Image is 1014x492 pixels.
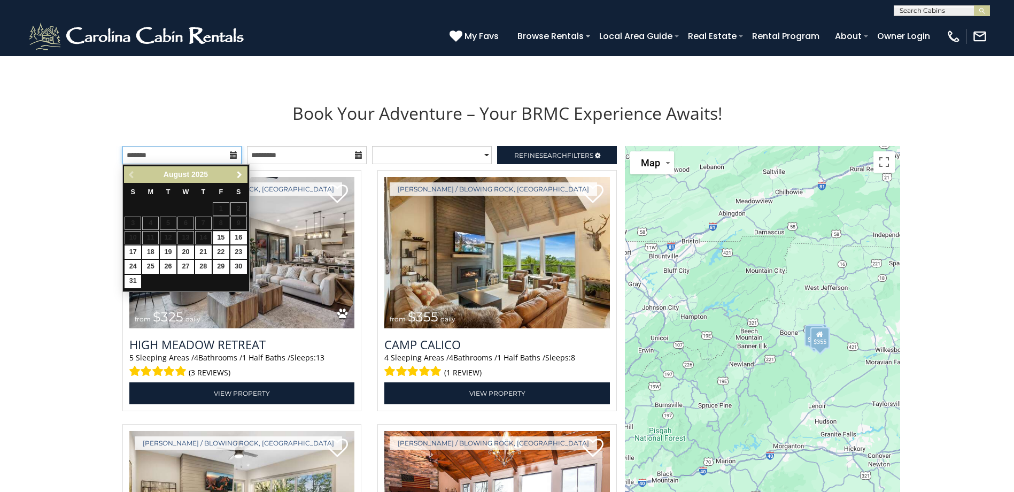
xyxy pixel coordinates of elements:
span: My Favs [465,29,499,43]
a: Local Area Guide [594,27,678,45]
a: 17 [125,245,141,259]
span: 1 Half Baths / [497,352,545,363]
a: 28 [195,260,212,273]
span: Saturday [236,188,241,196]
img: mail-regular-white.png [972,29,987,44]
a: Rental Program [747,27,825,45]
span: Wednesday [183,188,189,196]
span: 2025 [191,170,208,179]
span: Thursday [202,188,206,196]
a: View Property [384,382,610,404]
button: Toggle fullscreen view [873,151,895,173]
a: 18 [142,245,159,259]
span: Monday [148,188,153,196]
span: 4 [194,352,198,363]
a: About [830,27,867,45]
a: My Favs [450,29,501,43]
span: $325 [153,309,183,325]
a: 25 [142,260,159,273]
div: $355 [804,325,824,347]
div: Sleeping Areas / Bathrooms / Sleeps: [384,352,610,380]
a: View Property [129,382,355,404]
span: 13 [316,352,324,363]
a: Real Estate [683,27,742,45]
span: from [135,315,151,323]
span: Map [641,157,660,168]
span: (1 review) [444,366,482,380]
a: 21 [195,245,212,259]
div: $200 [808,324,827,345]
span: Next [235,171,244,179]
span: 5 [129,352,134,363]
a: Camp Calico from $355 daily [384,177,610,328]
span: Refine Filters [514,151,593,159]
span: August [164,170,189,179]
a: Owner Login [872,27,935,45]
a: 23 [230,245,247,259]
div: Sleeping Areas / Bathrooms / Sleeps: [129,352,355,380]
div: $355 [810,327,830,349]
a: [PERSON_NAME] / Blowing Rock, [GEOGRAPHIC_DATA] [135,436,342,450]
a: 19 [160,245,176,259]
span: $355 [408,309,438,325]
span: (3 reviews) [189,366,230,380]
span: from [390,315,406,323]
a: Next [233,168,246,181]
a: 16 [230,231,247,244]
img: White-1-2.png [27,20,249,52]
span: Tuesday [166,188,171,196]
a: 31 [125,275,141,288]
h1: Book Your Adventure – Your BRMC Experience Awaits! [114,102,900,125]
a: Camp Calico [384,336,610,352]
img: phone-regular-white.png [946,29,961,44]
img: Camp Calico [384,177,610,328]
span: 4 [384,352,389,363]
span: Sunday [131,188,135,196]
a: 27 [177,260,194,273]
a: High Meadow Retreat [129,336,355,352]
a: 20 [177,245,194,259]
a: 22 [213,245,229,259]
a: RefineSearchFilters [497,146,617,164]
a: 15 [213,231,229,244]
span: Search [539,151,567,159]
a: Browse Rentals [512,27,589,45]
span: 4 [449,352,453,363]
a: [PERSON_NAME] / Blowing Rock, [GEOGRAPHIC_DATA] [390,182,597,196]
a: 26 [160,260,176,273]
span: 1 Half Baths / [242,352,290,363]
a: 24 [125,260,141,273]
a: 30 [230,260,247,273]
button: Change map style [630,151,674,174]
a: 29 [213,260,229,273]
span: Friday [219,188,223,196]
span: daily [440,315,455,323]
a: [PERSON_NAME] / Blowing Rock, [GEOGRAPHIC_DATA] [390,436,597,450]
span: 8 [571,352,575,363]
span: daily [185,315,200,323]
